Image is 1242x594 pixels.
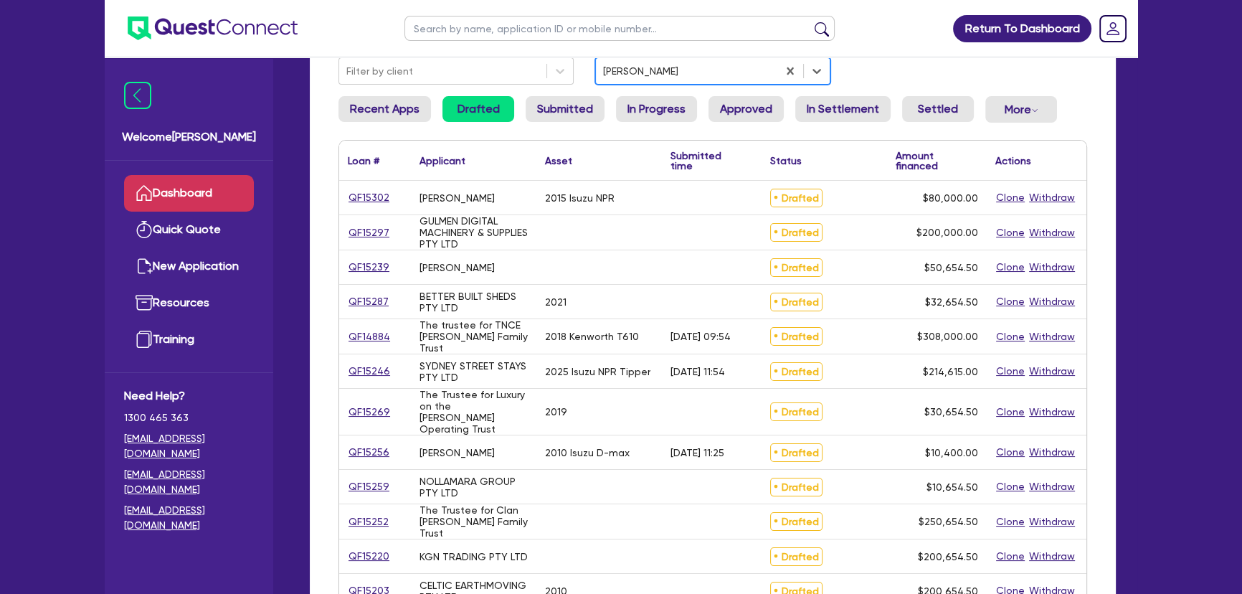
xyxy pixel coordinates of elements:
[136,294,153,311] img: resources
[124,175,254,212] a: Dashboard
[124,431,254,461] a: [EMAIL_ADDRESS][DOMAIN_NAME]
[419,476,528,499] div: NOLLAMARA GROUP PTY LTD
[924,406,978,418] span: $30,654.50
[926,481,978,493] span: $10,654.50
[348,189,390,206] a: QF15302
[995,404,1025,420] button: Clone
[995,329,1025,345] button: Clone
[917,331,978,342] span: $308,000.00
[902,96,974,122] a: Settled
[1028,478,1076,495] button: Withdraw
[545,192,615,204] div: 2015 Isuzu NPR
[124,212,254,248] a: Quick Quote
[896,151,978,171] div: Amount financed
[1028,259,1076,275] button: Withdraw
[670,331,731,342] div: [DATE] 09:54
[124,82,151,109] img: icon-menu-close
[124,321,254,358] a: Training
[770,478,823,496] span: Drafted
[923,366,978,377] span: $214,615.00
[348,404,391,420] a: QF15269
[545,296,567,308] div: 2021
[1028,514,1076,530] button: Withdraw
[419,319,528,354] div: The trustee for TNCE [PERSON_NAME] Family Trust
[770,547,823,566] span: Drafted
[348,548,390,565] a: QF15220
[124,248,254,285] a: New Application
[1028,329,1076,345] button: Withdraw
[136,258,153,275] img: new-application
[995,189,1025,206] button: Clone
[348,259,390,275] a: QF15239
[770,443,823,462] span: Drafted
[419,156,465,166] div: Applicant
[1028,363,1076,379] button: Withdraw
[925,296,978,308] span: $32,654.50
[128,16,298,40] img: quest-connect-logo-blue
[995,259,1025,275] button: Clone
[338,96,431,122] a: Recent Apps
[419,389,528,435] div: The Trustee for Luxury on the [PERSON_NAME] Operating Trust
[442,96,514,122] a: Drafted
[670,447,724,458] div: [DATE] 11:25
[995,225,1025,241] button: Clone
[348,293,389,310] a: QF15287
[924,262,978,273] span: $50,654.50
[670,151,740,171] div: Submitted time
[1028,189,1076,206] button: Withdraw
[348,478,390,495] a: QF15259
[953,15,1091,42] a: Return To Dashboard
[770,258,823,277] span: Drafted
[1028,293,1076,310] button: Withdraw
[122,128,256,146] span: Welcome [PERSON_NAME]
[670,366,725,377] div: [DATE] 11:54
[124,503,254,533] a: [EMAIL_ADDRESS][DOMAIN_NAME]
[136,221,153,238] img: quick-quote
[770,512,823,531] span: Drafted
[545,406,567,418] div: 2019
[419,215,528,250] div: GULMEN DIGITAL MACHINERY & SUPPLIES PTY LTD
[419,447,495,458] div: [PERSON_NAME]
[1028,225,1076,241] button: Withdraw
[124,387,254,405] span: Need Help?
[1028,404,1076,420] button: Withdraw
[770,402,823,421] span: Drafted
[419,504,528,539] div: The Trustee for Clan [PERSON_NAME] Family Trust
[348,363,391,379] a: QF15246
[918,551,978,562] span: $200,654.50
[348,156,379,166] div: Loan #
[545,366,650,377] div: 2025 Isuzu NPR Tipper
[1028,444,1076,461] button: Withdraw
[1094,10,1132,47] a: Dropdown toggle
[124,410,254,425] span: 1300 465 363
[919,516,978,527] span: $250,654.50
[348,514,389,530] a: QF15252
[925,447,978,458] span: $10,400.00
[708,96,784,122] a: Approved
[995,363,1025,379] button: Clone
[923,192,978,204] span: $80,000.00
[995,478,1025,495] button: Clone
[770,156,802,166] div: Status
[404,16,835,41] input: Search by name, application ID or mobile number...
[995,156,1031,166] div: Actions
[419,291,528,313] div: BETTER BUILT SHEDS PTY LTD
[985,96,1057,123] button: Dropdown toggle
[1028,548,1076,565] button: Withdraw
[419,262,495,273] div: [PERSON_NAME]
[770,189,823,207] span: Drafted
[419,192,495,204] div: [PERSON_NAME]
[136,331,153,348] img: training
[545,156,572,166] div: Asset
[770,327,823,346] span: Drafted
[545,331,639,342] div: 2018 Kenworth T610
[995,444,1025,461] button: Clone
[770,362,823,381] span: Drafted
[995,293,1025,310] button: Clone
[419,360,528,383] div: SYDNEY STREET STAYS PTY LTD
[348,225,390,241] a: QF15297
[348,444,390,461] a: QF15256
[770,293,823,311] span: Drafted
[124,467,254,497] a: [EMAIL_ADDRESS][DOMAIN_NAME]
[770,223,823,242] span: Drafted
